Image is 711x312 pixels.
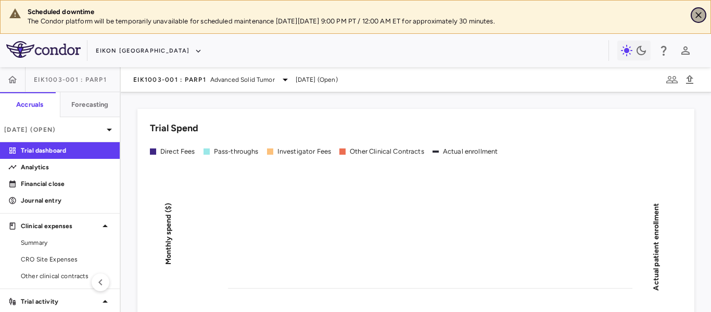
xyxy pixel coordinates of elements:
h6: Trial Spend [150,121,198,135]
span: Advanced Solid Tumor [210,75,275,84]
span: Summary [21,238,111,247]
h6: Accruals [16,100,43,109]
span: [DATE] (Open) [296,75,338,84]
p: Trial activity [21,297,99,306]
h6: Forecasting [71,100,109,109]
span: CRO Site Expenses [21,255,111,264]
tspan: Monthly spend ($) [164,203,173,265]
p: [DATE] (Open) [4,125,103,134]
p: Journal entry [21,196,111,205]
button: Close [691,7,706,23]
tspan: Actual patient enrollment [652,203,661,290]
div: Actual enrollment [443,147,498,156]
p: Analytics [21,163,111,172]
span: EIK1003-001 : PARP1 [34,76,107,84]
div: Scheduled downtime [28,7,682,17]
button: Eikon [GEOGRAPHIC_DATA] [96,43,202,59]
p: Trial dashboard [21,146,111,155]
p: The Condor platform will be temporarily unavailable for scheduled maintenance [DATE][DATE] 9:00 P... [28,17,682,26]
span: Other clinical contracts [21,271,111,281]
p: Financial close [21,179,111,189]
div: Direct Fees [160,147,195,156]
div: Investigator Fees [277,147,332,156]
div: Pass-throughs [214,147,259,156]
p: Clinical expenses [21,221,99,231]
img: logo-full-SnFGN8VE.png [6,41,81,58]
span: EIK1003-001 : PARP1 [133,76,206,84]
div: Other Clinical Contracts [350,147,424,156]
